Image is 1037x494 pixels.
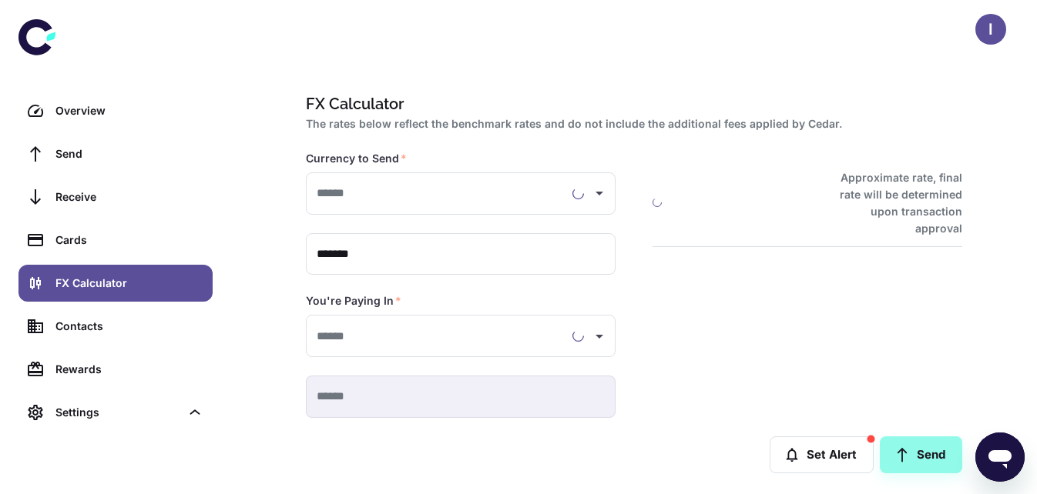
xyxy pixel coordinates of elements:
[55,404,180,421] div: Settings
[589,182,610,204] button: Open
[823,169,962,237] h6: Approximate rate, final rate will be determined upon transaction approval
[55,145,203,162] div: Send
[18,92,213,129] a: Overview
[18,394,213,431] div: Settings
[55,102,203,119] div: Overview
[55,318,203,335] div: Contacts
[55,189,203,205] div: Receive
[306,293,401,309] label: You're Paying In
[306,92,956,115] h1: FX Calculator
[975,14,1006,45] button: I
[18,135,213,172] a: Send
[306,151,407,166] label: Currency to Send
[18,265,213,302] a: FX Calculator
[770,436,874,473] button: Set Alert
[55,275,203,292] div: FX Calculator
[18,179,213,215] a: Receive
[55,361,203,378] div: Rewards
[18,351,213,388] a: Rewards
[975,432,1025,482] iframe: Button to launch messaging window
[55,232,203,249] div: Cards
[18,308,213,345] a: Contacts
[589,325,610,347] button: Open
[880,436,962,473] a: Send
[18,222,213,259] a: Cards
